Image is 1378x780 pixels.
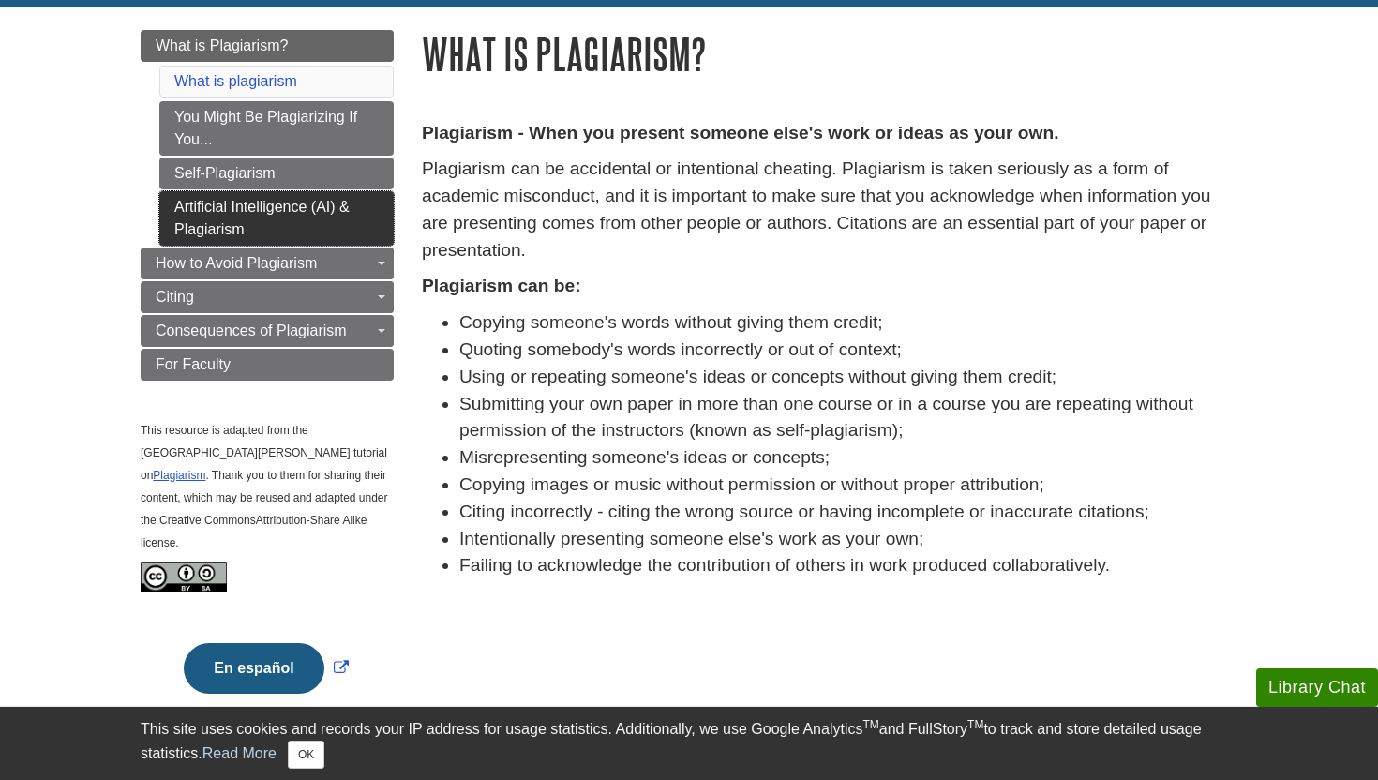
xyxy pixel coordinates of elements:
a: What is Plagiarism? [141,30,394,62]
span: What is Plagiarism? [156,37,288,53]
strong: Plagiarism can be: [422,276,581,295]
h1: What is Plagiarism? [422,30,1237,78]
span: For Faculty [156,356,231,372]
a: Citing [141,281,394,313]
span: Attribution-Share Alike license [141,514,367,549]
a: You Might Be Plagiarizing If You... [159,101,394,156]
a: For Faculty [141,349,394,381]
div: This site uses cookies and records your IP address for usage statistics. Additionally, we use Goo... [141,718,1237,769]
li: Submitting your own paper in more than one course or in a course you are repeating without permis... [459,391,1237,445]
a: Read More [202,745,277,761]
a: How to Avoid Plagiarism [141,247,394,279]
a: Plagiarism [153,469,205,482]
span: How to Avoid Plagiarism [156,255,317,271]
a: Self-Plagiarism [159,157,394,189]
sup: TM [862,718,878,731]
span: Failing to acknowledge the contribution of others in work produced collaboratively. [459,555,1110,575]
a: What is plagiarism [174,73,297,89]
span: Copying someone's words without giving them credit; [459,312,883,332]
button: Close [288,741,324,769]
a: Artificial Intelligence (AI) & Plagiarism [159,191,394,246]
button: Library Chat [1256,668,1378,707]
a: Link opens in new window [179,660,352,676]
span: Citing [156,289,194,305]
sup: TM [967,718,983,731]
a: Consequences of Plagiarism [141,315,394,347]
span: Citing incorrectly - citing the wrong source or having incomplete or inaccurate citations; [459,502,1149,521]
span: This resource is adapted from the [GEOGRAPHIC_DATA][PERSON_NAME] tutorial on . Thank you to them ... [141,424,388,549]
span: Using or repeating someone's ideas or concepts without giving them credit; [459,367,1056,386]
span: Consequences of Plagiarism [156,322,347,338]
span: Quoting somebody's words incorrectly or out of context; [459,339,902,359]
button: En español [184,643,323,694]
span: Misrepresenting someone's ideas or concepts; [459,447,830,467]
span: Plagiarism can be accidental or intentional cheating. Plagiarism is taken seriously as a form of ... [422,158,1211,259]
div: Guide Page Menu [141,30,394,726]
span: Intentionally presenting someone else's work as your own; [459,529,923,548]
span: Copying images or music without permission or without proper attribution; [459,474,1044,494]
strong: Plagiarism - When you present someone else's work or ideas as your own. [422,123,1059,142]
